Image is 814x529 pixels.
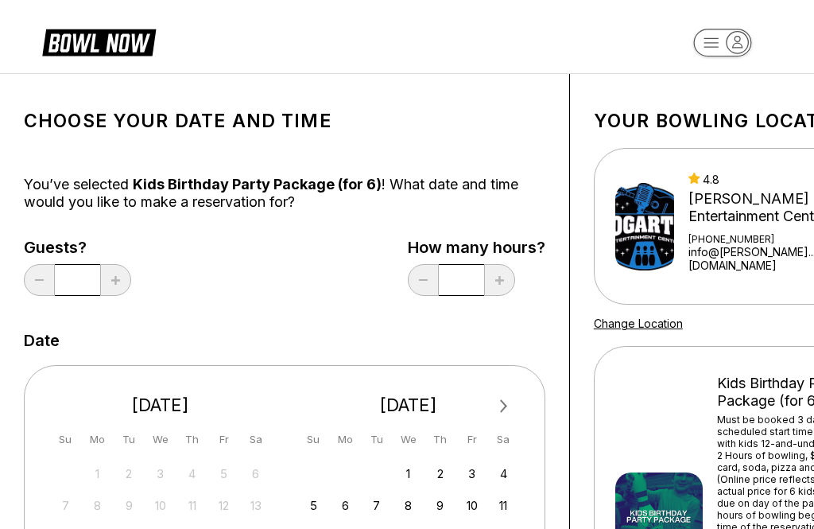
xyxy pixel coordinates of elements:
[461,463,483,484] div: Choose Friday, October 3rd, 2025
[48,395,273,416] div: [DATE]
[133,176,382,193] span: Kids Birthday Party Package (for 6)
[55,495,76,516] div: Not available Sunday, September 7th, 2025
[149,429,171,450] div: We
[493,429,514,450] div: Sa
[213,463,235,484] div: Not available Friday, September 5th, 2025
[461,495,483,516] div: Choose Friday, October 10th, 2025
[493,495,514,516] div: Choose Saturday, October 11th, 2025
[245,429,266,450] div: Sa
[615,183,674,270] img: Bogart's Entertainment Center
[55,429,76,450] div: Su
[24,176,545,211] div: You’ve selected ! What date and time would you like to make a reservation for?
[118,495,139,516] div: Not available Tuesday, September 9th, 2025
[24,332,60,349] label: Date
[118,463,139,484] div: Not available Tuesday, September 2nd, 2025
[594,317,683,330] a: Change Location
[303,429,324,450] div: Su
[297,395,521,416] div: [DATE]
[429,463,451,484] div: Choose Thursday, October 2nd, 2025
[303,495,324,516] div: Choose Sunday, October 5th, 2025
[149,463,171,484] div: Not available Wednesday, September 3rd, 2025
[461,429,483,450] div: Fr
[24,239,131,256] label: Guests?
[181,495,203,516] div: Not available Thursday, September 11th, 2025
[149,495,171,516] div: Not available Wednesday, September 10th, 2025
[213,429,235,450] div: Fr
[87,495,108,516] div: Not available Monday, September 8th, 2025
[493,463,514,484] div: Choose Saturday, October 4th, 2025
[181,463,203,484] div: Not available Thursday, September 4th, 2025
[397,463,419,484] div: Choose Wednesday, October 1st, 2025
[213,495,235,516] div: Not available Friday, September 12th, 2025
[397,495,419,516] div: Choose Wednesday, October 8th, 2025
[87,463,108,484] div: Not available Monday, September 1st, 2025
[429,495,451,516] div: Choose Thursday, October 9th, 2025
[181,429,203,450] div: Th
[491,394,517,419] button: Next Month
[334,429,355,450] div: Mo
[245,463,266,484] div: Not available Saturday, September 6th, 2025
[366,429,387,450] div: Tu
[118,429,139,450] div: Tu
[87,429,108,450] div: Mo
[397,429,419,450] div: We
[429,429,451,450] div: Th
[245,495,266,516] div: Not available Saturday, September 13th, 2025
[334,495,355,516] div: Choose Monday, October 6th, 2025
[366,495,387,516] div: Choose Tuesday, October 7th, 2025
[408,239,545,256] label: How many hours?
[24,110,545,132] h1: Choose your Date and time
